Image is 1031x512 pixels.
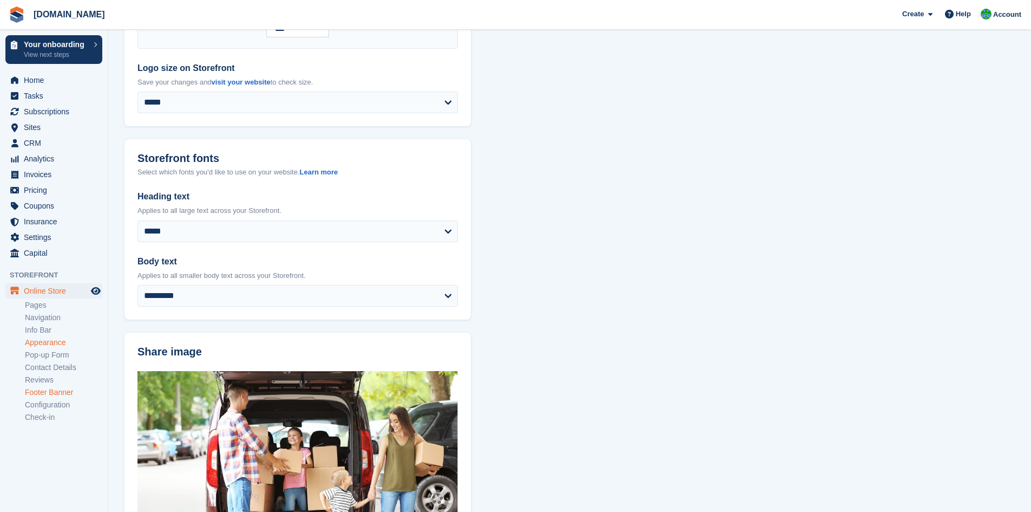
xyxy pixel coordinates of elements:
[24,230,89,245] span: Settings
[24,245,89,261] span: Capital
[24,283,89,299] span: Online Store
[24,167,89,182] span: Invoices
[24,198,89,213] span: Coupons
[24,135,89,151] span: CRM
[24,183,89,198] span: Pricing
[137,167,458,178] div: Select which fonts you'd like to use on your website.
[89,284,102,297] a: Preview store
[25,313,102,323] a: Navigation
[25,375,102,385] a: Reviews
[24,88,89,103] span: Tasks
[9,7,25,23] img: stora-icon-8386f47178a22dfd0bd8f6a31ec36ba5ce8667c1dd55bd0f319d3a0aa187defe.svg
[5,183,102,198] a: menu
[956,9,971,20] span: Help
[5,230,102,245] a: menu
[137,62,458,75] label: Logo size on Storefront
[5,214,102,229] a: menu
[25,338,102,348] a: Appearance
[137,190,458,203] label: Heading text
[25,362,102,373] a: Contact Details
[5,88,102,103] a: menu
[5,167,102,182] a: menu
[137,255,458,268] label: Body text
[24,73,89,88] span: Home
[902,9,924,20] span: Create
[25,350,102,360] a: Pop-up Form
[5,73,102,88] a: menu
[24,214,89,229] span: Insurance
[24,50,88,60] p: View next steps
[5,245,102,261] a: menu
[24,120,89,135] span: Sites
[137,77,458,88] p: Save your changes and to check size.
[5,135,102,151] a: menu
[25,300,102,310] a: Pages
[25,325,102,335] a: Info Bar
[137,346,458,358] h2: Share image
[10,270,108,281] span: Storefront
[137,205,458,216] p: Applies to all large text across your Storefront.
[137,152,219,165] h2: Storefront fonts
[24,41,88,48] p: Your onboarding
[5,120,102,135] a: menu
[5,283,102,299] a: menu
[5,35,102,64] a: Your onboarding View next steps
[29,5,109,23] a: [DOMAIN_NAME]
[993,9,1021,20] span: Account
[5,198,102,213] a: menu
[25,412,102,423] a: Check-in
[5,104,102,119] a: menu
[25,387,102,398] a: Footer Banner
[137,270,458,281] p: Applies to all smaller body text across your Storefront.
[299,168,338,176] a: Learn more
[5,151,102,166] a: menu
[212,78,271,86] a: visit your website
[981,9,991,20] img: Mark Bignell
[25,400,102,410] a: Configuration
[24,104,89,119] span: Subscriptions
[24,151,89,166] span: Analytics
